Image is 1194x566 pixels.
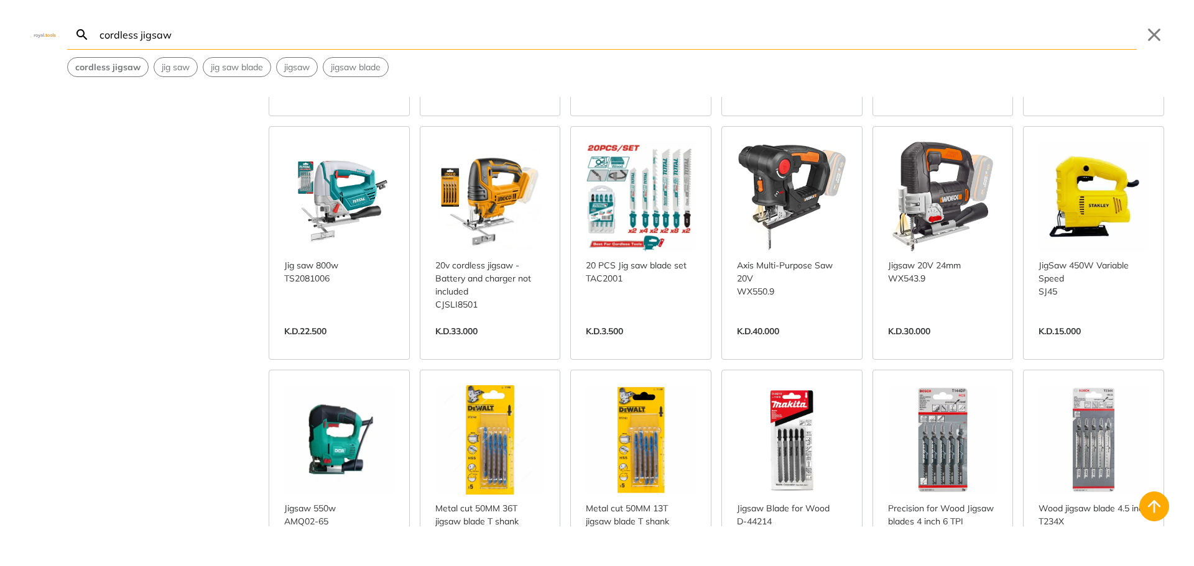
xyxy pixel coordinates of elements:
div: Suggestion: jig saw blade [203,57,271,77]
button: Select suggestion: jigsaw [277,58,317,76]
svg: Search [75,27,90,42]
div: Suggestion: jig saw [154,57,198,77]
button: Select suggestion: jigsaw blade [323,58,388,76]
div: Suggestion: jigsaw [276,57,318,77]
button: Select suggestion: cordless jigsaw [68,58,148,76]
span: jig saw blade [211,61,263,74]
svg: Back to top [1144,496,1164,516]
input: Search… [97,20,1137,49]
strong: cordless jigsaw [75,62,141,73]
button: Select suggestion: jig saw [154,58,197,76]
div: Suggestion: cordless jigsaw [67,57,149,77]
span: jig saw [162,61,190,74]
img: Close [30,32,60,37]
button: Close [1144,25,1164,45]
span: jigsaw blade [331,61,381,74]
div: Suggestion: jigsaw blade [323,57,389,77]
button: Back to top [1139,491,1169,521]
span: jigsaw [284,61,310,74]
button: Select suggestion: jig saw blade [203,58,271,76]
